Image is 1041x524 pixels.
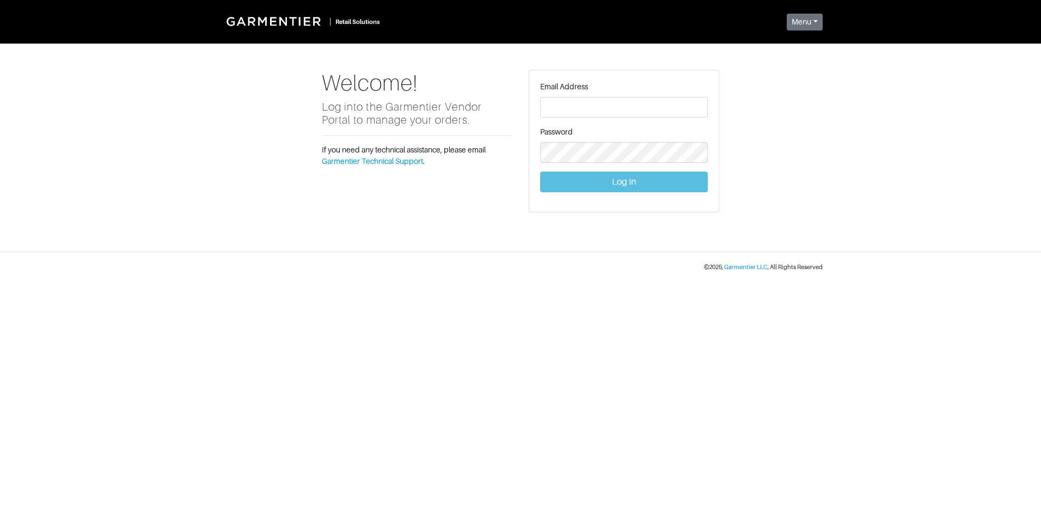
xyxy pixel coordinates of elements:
img: Garmentier [221,11,329,32]
button: Menu [787,14,823,31]
a: Garmentier LLC [724,264,768,270]
small: Retail Solutions [335,19,380,25]
p: If you need any technical assistance, please email . [322,144,512,167]
button: Log In [540,172,708,192]
a: Garmentier Technical Support [322,157,423,166]
label: Password [540,126,573,138]
h5: Log into the Garmentier Vendor Portal to manage your orders. [322,100,512,126]
h1: Welcome! [322,70,512,96]
small: © 2025 , , All Rights Reserved [704,264,823,270]
a: |Retail Solutions [218,9,384,34]
div: | [329,16,331,27]
label: Email Address [540,81,588,93]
